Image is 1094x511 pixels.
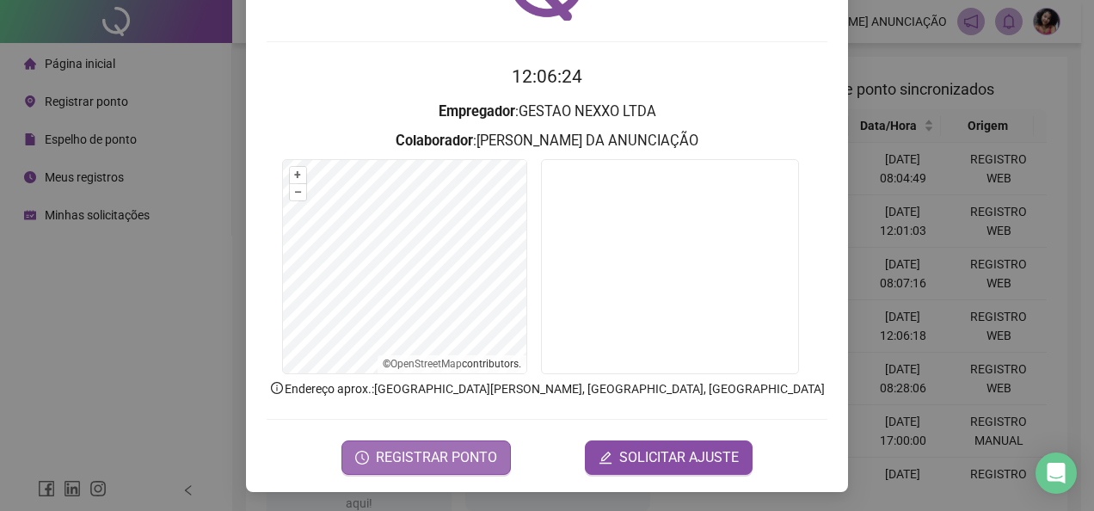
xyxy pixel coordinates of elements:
span: info-circle [269,380,285,396]
strong: Colaborador [396,132,473,149]
p: Endereço aprox. : [GEOGRAPHIC_DATA][PERSON_NAME], [GEOGRAPHIC_DATA], [GEOGRAPHIC_DATA] [267,379,827,398]
span: clock-circle [355,451,369,465]
div: Open Intercom Messenger [1036,453,1077,494]
button: editSOLICITAR AJUSTE [585,440,753,475]
span: REGISTRAR PONTO [376,447,497,468]
span: SOLICITAR AJUSTE [619,447,739,468]
li: © contributors. [383,358,521,370]
strong: Empregador [439,103,515,120]
span: edit [599,451,612,465]
a: OpenStreetMap [390,358,462,370]
time: 12:06:24 [512,66,582,87]
button: – [290,184,306,200]
h3: : [PERSON_NAME] DA ANUNCIAÇÃO [267,130,827,152]
h3: : GESTAO NEXXO LTDA [267,101,827,123]
button: + [290,167,306,183]
button: REGISTRAR PONTO [341,440,511,475]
